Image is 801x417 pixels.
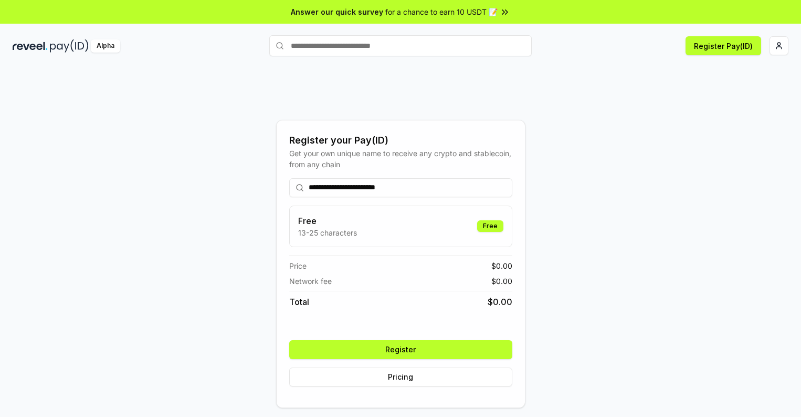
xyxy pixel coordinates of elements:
[477,220,503,232] div: Free
[491,260,512,271] span: $ 0.00
[289,340,512,359] button: Register
[491,276,512,287] span: $ 0.00
[289,148,512,170] div: Get your own unique name to receive any crypto and stablecoin, from any chain
[289,133,512,148] div: Register your Pay(ID)
[50,39,89,53] img: pay_id
[289,368,512,387] button: Pricing
[91,39,120,53] div: Alpha
[289,296,309,308] span: Total
[385,6,498,17] span: for a chance to earn 10 USDT 📝
[289,276,332,287] span: Network fee
[298,227,357,238] p: 13-25 characters
[686,36,761,55] button: Register Pay(ID)
[289,260,307,271] span: Price
[298,215,357,227] h3: Free
[291,6,383,17] span: Answer our quick survey
[13,39,48,53] img: reveel_dark
[488,296,512,308] span: $ 0.00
